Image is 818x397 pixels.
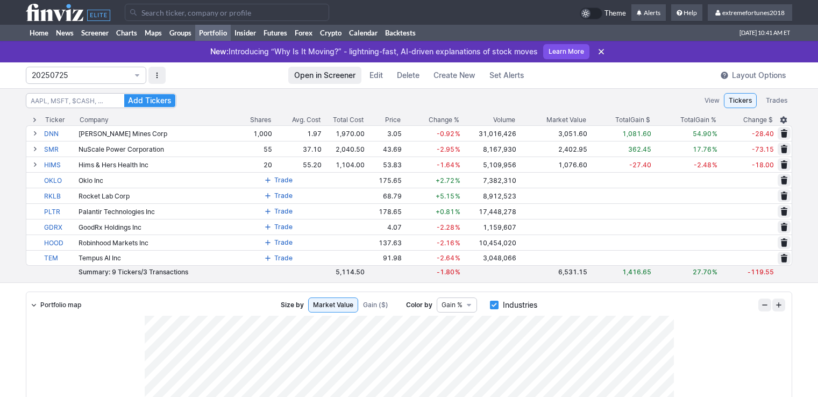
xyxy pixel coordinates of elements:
[79,145,233,153] div: NuScale Power Corporation
[615,115,650,125] div: Gain $
[261,205,296,218] button: Trade
[143,268,188,276] span: Transactions
[44,141,76,157] a: SMR
[752,145,774,153] span: -73.15
[437,297,477,313] button: Data type
[366,157,403,172] td: 53.83
[455,208,460,216] span: %
[166,25,195,41] a: Groups
[274,206,293,217] span: Trade
[141,268,143,276] span: /
[26,297,86,313] a: Portfolio map
[437,145,454,153] span: -2.95
[323,125,366,141] td: 1,970.00
[437,239,454,247] span: -2.16
[461,219,517,235] td: 1,159,607
[274,222,293,232] span: Trade
[517,141,588,157] td: 2,402.95
[580,8,626,19] a: Theme
[128,95,172,106] span: Add Tickers
[44,188,76,203] a: RKLB
[631,4,666,22] a: Alerts
[274,175,293,186] span: Trade
[44,219,76,235] a: GDRX
[195,25,231,41] a: Portfolio
[308,297,358,313] a: Market Value
[693,268,712,276] span: 27.70
[141,25,166,41] a: Maps
[261,236,296,249] button: Trade
[442,300,463,310] span: Gain %
[274,253,293,264] span: Trade
[294,70,355,81] span: Open in Screener
[461,250,517,266] td: 3,048,066
[397,70,419,81] span: Delete
[391,67,425,84] button: Delete
[80,115,109,125] div: Company
[44,204,76,219] a: PLTR
[381,25,419,41] a: Backtests
[712,161,717,169] span: %
[628,145,651,153] span: 362.45
[708,4,792,22] a: extremefortunes2018
[323,141,366,157] td: 2,040.50
[112,268,116,276] span: 9
[615,115,630,125] span: Total
[490,297,537,313] label: Industries
[722,9,785,17] span: extremefortunes2018
[546,115,586,125] span: Market Value
[517,125,588,141] td: 3,051.60
[517,157,588,172] td: 1,076.60
[273,157,323,172] td: 55.20
[489,70,524,81] span: Set Alerts
[766,95,787,106] span: Trades
[743,115,773,125] span: Change $
[455,239,460,247] span: %
[436,208,454,216] span: +0.81
[313,300,353,310] span: Market Value
[32,70,130,81] span: 20250725
[461,188,517,203] td: 8,912,523
[461,203,517,219] td: 17,448,278
[366,141,403,157] td: 43.69
[715,67,792,84] button: Layout Options
[44,126,76,141] a: DNN
[366,172,403,188] td: 175.65
[455,254,460,262] span: %
[210,47,229,56] span: New:
[366,235,403,250] td: 137.63
[366,188,403,203] td: 68.79
[52,25,77,41] a: News
[44,157,76,172] a: HIMS
[729,95,752,106] span: Tickers
[44,235,76,250] a: HOOD
[761,93,792,108] a: Trades
[455,130,460,138] span: %
[693,145,712,153] span: 17.76
[680,115,695,125] span: Total
[712,130,717,138] span: %
[274,237,293,248] span: Trade
[112,268,141,276] span: Tickers
[483,67,530,84] a: Set Alerts
[143,268,147,276] span: 3
[79,208,233,216] div: Palantir Technologies Inc
[323,157,366,172] td: 1,104.00
[461,125,517,141] td: 31,016,426
[26,93,176,108] input: Search
[366,250,403,266] td: 91.98
[261,174,296,187] button: Trade
[429,115,459,125] span: Change %
[455,176,460,185] span: %
[79,192,233,200] div: Rocket Lab Corp
[671,4,702,22] a: Help
[406,300,432,310] span: Color by
[234,125,273,141] td: 1,000
[436,192,454,200] span: +5.15
[680,115,716,125] div: Gain %
[461,235,517,250] td: 10,454,020
[363,300,388,310] span: Gain ($)
[79,239,233,247] div: Robinhood Markets Inc
[79,254,233,262] div: Tempus AI Inc
[125,4,329,21] input: Search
